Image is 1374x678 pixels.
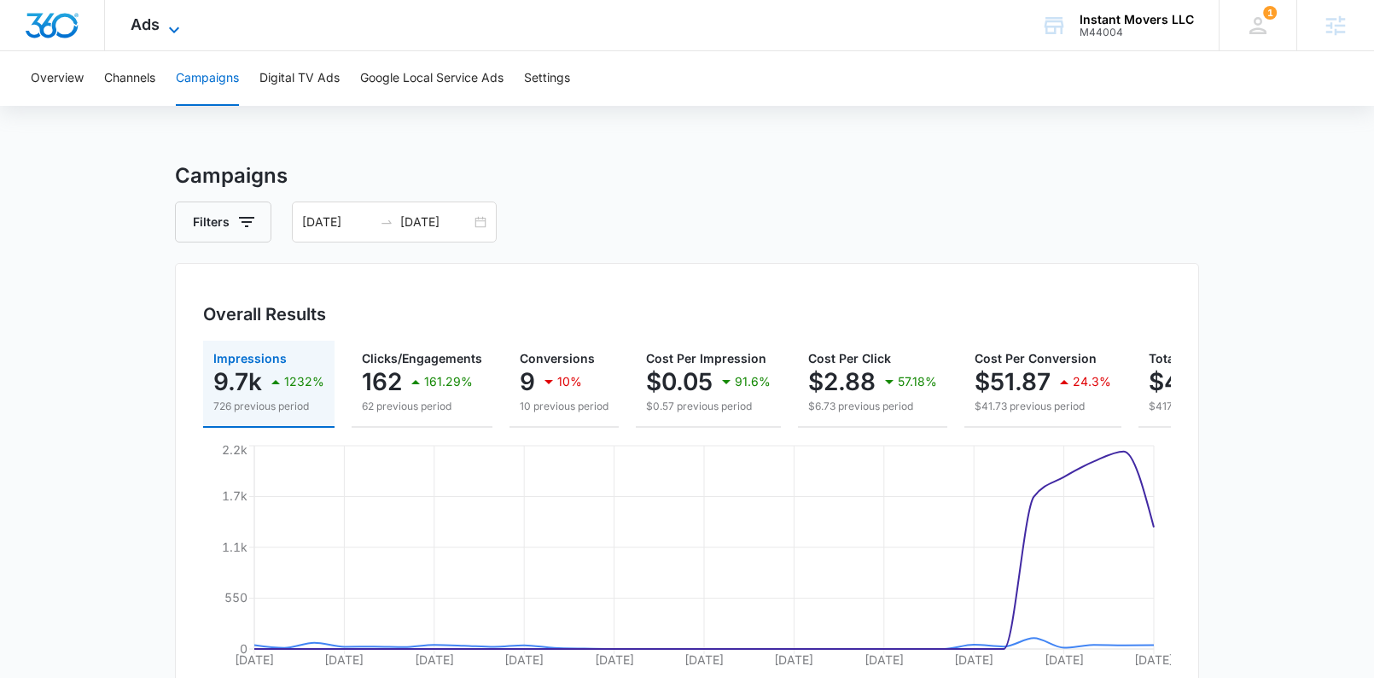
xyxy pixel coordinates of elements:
p: $0.05 [646,368,713,395]
span: Impressions [213,351,287,365]
span: Clicks/Engagements [362,351,482,365]
tspan: 550 [224,590,247,605]
input: Start date [302,213,373,231]
p: $6.73 previous period [808,399,937,414]
tspan: [DATE] [504,652,544,667]
input: End date [400,213,471,231]
button: Overview [31,51,84,106]
tspan: [DATE] [865,652,904,667]
p: 162 [362,368,402,395]
p: 10% [557,376,582,388]
span: Cost Per Impression [646,351,766,365]
span: Cost Per Click [808,351,891,365]
tspan: [DATE] [1134,652,1173,667]
button: Settings [524,51,570,106]
div: account id [1080,26,1194,38]
span: Total Spend [1149,351,1219,365]
p: 10 previous period [520,399,608,414]
p: 24.3% [1073,376,1111,388]
span: 1 [1263,6,1277,20]
tspan: [DATE] [1045,652,1084,667]
p: 9 [520,368,535,395]
tspan: [DATE] [684,652,724,667]
div: account name [1080,13,1194,26]
tspan: [DATE] [954,652,993,667]
tspan: [DATE] [324,652,364,667]
p: 1232% [284,376,324,388]
tspan: 0 [240,641,247,656]
p: $41.73 previous period [975,399,1111,414]
span: Ads [131,15,160,33]
tspan: [DATE] [774,652,813,667]
h3: Overall Results [203,301,326,327]
p: $51.87 [975,368,1051,395]
tspan: [DATE] [415,652,454,667]
button: Google Local Service Ads [360,51,504,106]
span: Cost Per Conversion [975,351,1097,365]
tspan: [DATE] [235,652,274,667]
p: 9.7k [213,368,262,395]
tspan: [DATE] [595,652,634,667]
span: Conversions [520,351,595,365]
div: notifications count [1263,6,1277,20]
p: 57.18% [898,376,937,388]
p: $417.29 previous period [1149,399,1311,414]
button: Channels [104,51,155,106]
p: 161.29% [424,376,473,388]
span: to [380,215,393,229]
p: 62 previous period [362,399,482,414]
button: Digital TV Ads [259,51,340,106]
p: $2.88 [808,368,876,395]
tspan: 1.7k [222,488,247,503]
button: Campaigns [176,51,239,106]
p: $466.84 [1149,368,1249,395]
p: $0.57 previous period [646,399,771,414]
p: 726 previous period [213,399,324,414]
tspan: 1.1k [222,540,247,554]
p: 91.6% [735,376,771,388]
span: swap-right [380,215,393,229]
tspan: 2.2k [222,442,247,457]
h3: Campaigns [175,161,1199,191]
button: Filters [175,202,271,243]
